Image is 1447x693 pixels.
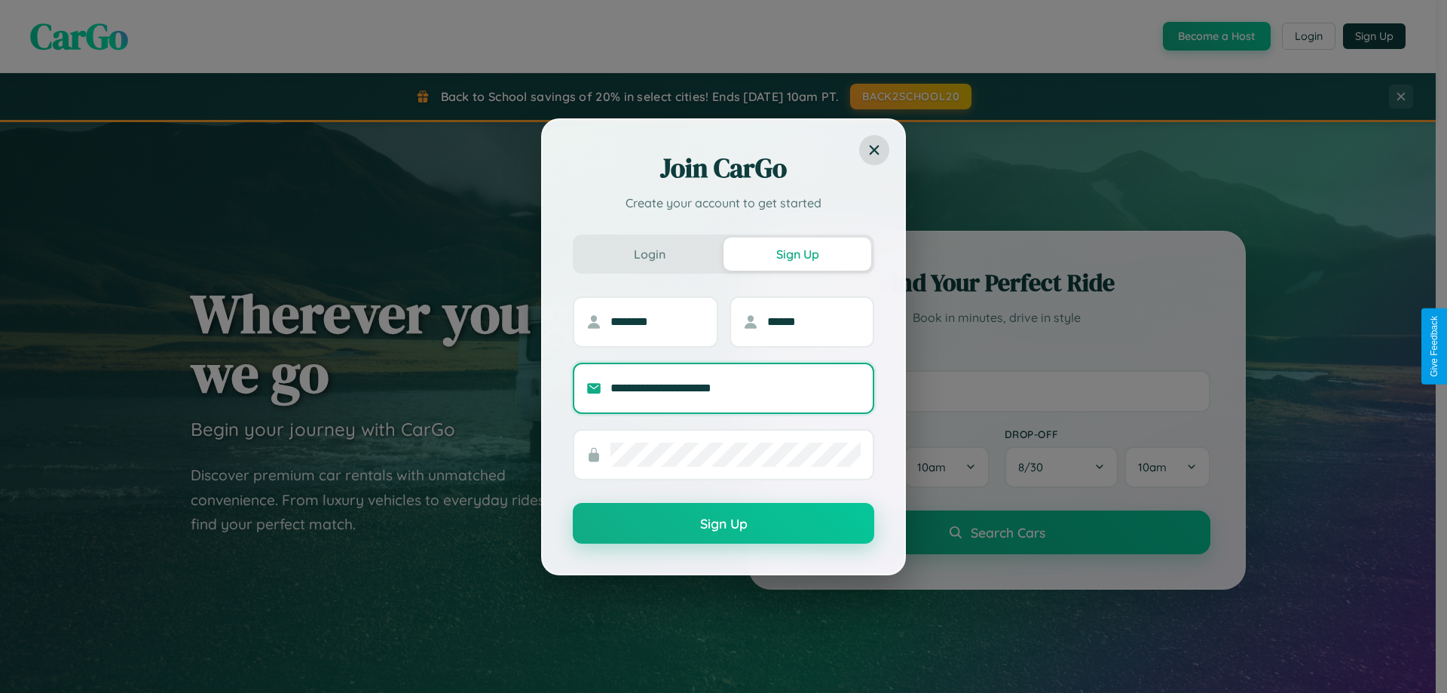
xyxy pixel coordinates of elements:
button: Sign Up [573,503,874,544]
button: Sign Up [723,238,871,271]
p: Create your account to get started [573,194,874,212]
div: Give Feedback [1429,316,1439,377]
h2: Join CarGo [573,150,874,186]
button: Login [576,238,723,271]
